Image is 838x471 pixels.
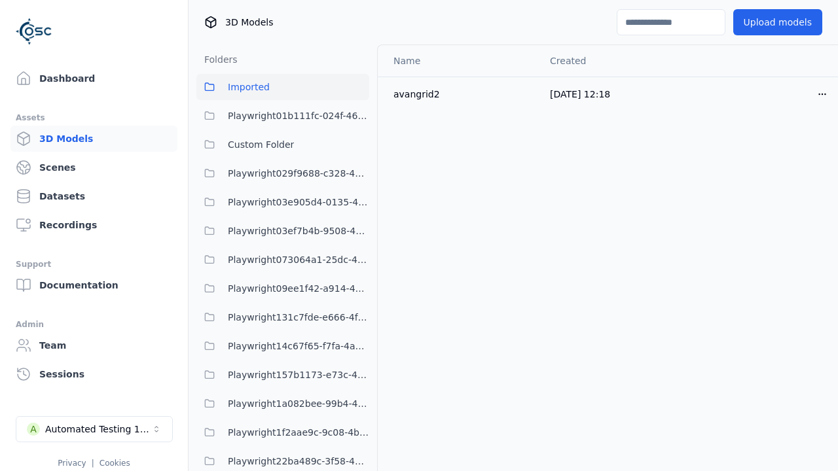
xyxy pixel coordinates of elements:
[10,65,177,92] a: Dashboard
[196,218,369,244] button: Playwright03ef7b4b-9508-47f0-8afd-5e0ec78663fc
[10,272,177,298] a: Documentation
[10,126,177,152] a: 3D Models
[228,108,369,124] span: Playwright01b111fc-024f-466d-9bae-c06bfb571c6d
[196,304,369,330] button: Playwright131c7fde-e666-4f3e-be7e-075966dc97bc
[196,275,369,302] button: Playwright09ee1f42-a914-43b3-abf1-e7ca57cf5f96
[196,362,369,388] button: Playwright157b1173-e73c-4808-a1ac-12e2e4cec217
[10,212,177,238] a: Recordings
[228,137,294,152] span: Custom Folder
[733,9,822,35] button: Upload models
[10,183,177,209] a: Datasets
[16,416,173,442] button: Select a workspace
[10,154,177,181] a: Scenes
[228,252,369,268] span: Playwright073064a1-25dc-42be-bd5d-9b023c0ea8dd
[16,256,172,272] div: Support
[225,16,273,29] span: 3D Models
[228,453,369,469] span: Playwright22ba489c-3f58-40ce-82d9-297bfd19b528
[228,338,369,354] span: Playwright14c67f65-f7fa-4a69-9dce-fa9a259dcaa1
[16,317,172,332] div: Admin
[10,332,177,358] a: Team
[196,419,369,445] button: Playwright1f2aae9c-9c08-4bb6-a2d5-dc0ac64e971c
[228,281,369,296] span: Playwright09ee1f42-a914-43b3-abf1-e7ca57cf5f96
[228,223,369,239] span: Playwright03ef7b4b-9508-47f0-8afd-5e0ec78663fc
[196,333,369,359] button: Playwright14c67f65-f7fa-4a69-9dce-fa9a259dcaa1
[196,189,369,215] button: Playwright03e905d4-0135-4922-94e2-0c56aa41bf04
[228,425,369,440] span: Playwright1f2aae9c-9c08-4bb6-a2d5-dc0ac64e971c
[196,131,369,158] button: Custom Folder
[16,13,52,50] img: Logo
[45,423,151,436] div: Automated Testing 1 - Playwright
[196,391,369,417] button: Playwright1a082bee-99b4-4375-8133-1395ef4c0af5
[27,423,40,436] div: A
[550,89,610,99] span: [DATE] 12:18
[539,45,688,77] th: Created
[10,361,177,387] a: Sessions
[228,166,369,181] span: Playwright029f9688-c328-482d-9c42-3b0c529f8514
[196,160,369,186] button: Playwright029f9688-c328-482d-9c42-3b0c529f8514
[393,88,529,101] div: avangrid2
[196,74,369,100] button: Imported
[100,459,130,468] a: Cookies
[58,459,86,468] a: Privacy
[228,309,369,325] span: Playwright131c7fde-e666-4f3e-be7e-075966dc97bc
[228,396,369,411] span: Playwright1a082bee-99b4-4375-8133-1395ef4c0af5
[196,103,369,129] button: Playwright01b111fc-024f-466d-9bae-c06bfb571c6d
[228,79,270,95] span: Imported
[378,45,539,77] th: Name
[16,110,172,126] div: Assets
[228,367,369,383] span: Playwright157b1173-e73c-4808-a1ac-12e2e4cec217
[92,459,94,468] span: |
[228,194,369,210] span: Playwright03e905d4-0135-4922-94e2-0c56aa41bf04
[196,247,369,273] button: Playwright073064a1-25dc-42be-bd5d-9b023c0ea8dd
[196,53,238,66] h3: Folders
